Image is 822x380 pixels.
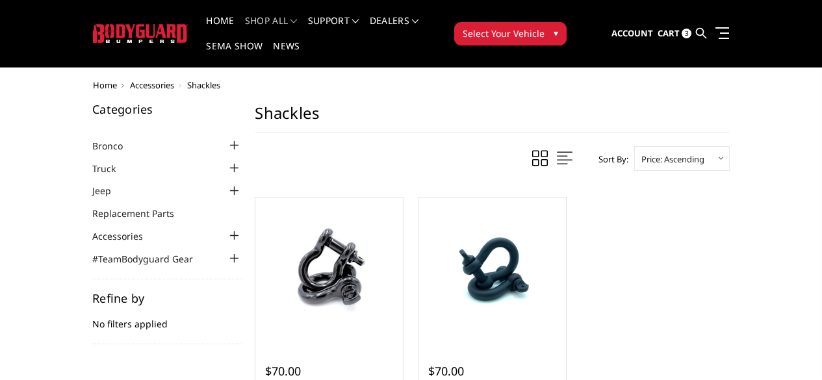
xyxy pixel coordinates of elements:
a: Recovery Shackles Texture Black (pair) Recovery Shackles Texture Black (pair) [422,201,563,342]
span: Account [611,27,653,39]
span: Select Your Vehicle [463,27,545,40]
a: Dealers [370,16,419,42]
a: Home [93,79,117,91]
img: Recovery Shackles Gloss Black (pair) [259,224,400,318]
a: Replacement Parts [92,207,190,220]
a: Accessories [130,79,174,91]
img: BODYGUARD BUMPERS [93,24,188,43]
span: $70.00 [428,363,464,379]
a: #TeamBodyguard Gear [92,252,209,266]
a: Home [206,16,234,42]
h5: Categories [92,103,242,115]
a: Support [308,16,359,42]
a: Cart 3 [658,16,691,51]
span: Cart [658,27,680,39]
span: 3 [682,29,691,38]
span: $70.00 [265,363,301,379]
a: Bronco [92,139,139,153]
a: Jeep [92,184,127,197]
label: Sort By: [591,149,628,169]
a: shop all [245,16,298,42]
a: Accessories [92,229,159,243]
a: News [273,42,300,67]
button: Select Your Vehicle [454,22,567,45]
h5: Refine by [92,292,242,304]
h1: Shackles [255,103,730,133]
a: SEMA Show [206,42,263,67]
a: Truck [92,162,132,175]
a: Recovery Shackles Gloss Black (pair) Recovery Shackles Gloss Black (pair) [259,201,400,342]
span: ▾ [554,26,558,40]
img: Recovery Shackles Texture Black (pair) [439,201,545,342]
span: Shackles [187,79,220,91]
a: Account [611,16,653,51]
div: No filters applied [92,292,242,344]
